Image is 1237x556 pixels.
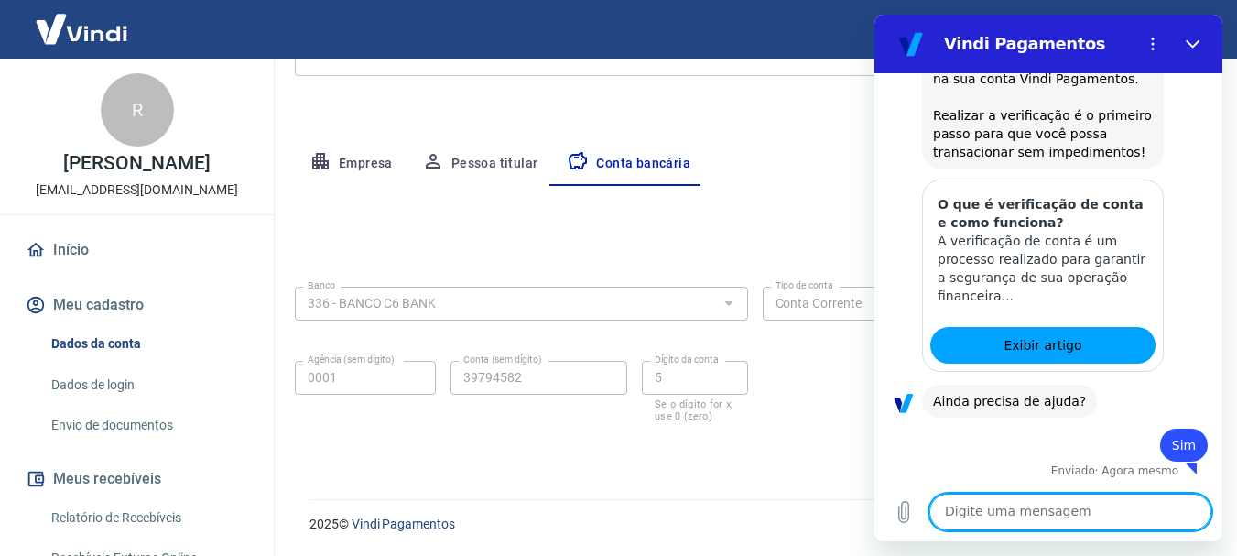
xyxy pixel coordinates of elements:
button: Sair [1149,13,1215,47]
label: Banco [308,278,335,292]
button: Conta bancária [552,142,705,186]
a: Dados de login [44,366,252,404]
a: Relatório de Recebíveis [44,499,252,537]
button: Meu cadastro [22,285,252,325]
label: Dígito da conta [655,353,719,366]
div: R [101,73,174,147]
p: Se o dígito for x, use 0 (zero) [655,398,735,422]
a: Início [22,230,252,270]
p: 2025 © [309,515,1193,534]
button: Empresa [295,142,407,186]
a: Envio de documentos [44,407,252,444]
p: [PERSON_NAME] [63,154,210,173]
a: Dados da conta [44,325,252,363]
label: Conta (sem dígito) [463,353,542,366]
button: Pessoa titular [407,142,553,186]
button: Meus recebíveis [22,459,252,499]
a: Vindi Pagamentos [352,517,455,531]
label: Agência (sem dígito) [308,353,395,366]
img: Vindi [22,1,141,57]
p: [EMAIL_ADDRESS][DOMAIN_NAME] [36,180,238,200]
label: Tipo de conta [776,278,833,292]
iframe: Janela de mensagens [874,15,1222,541]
